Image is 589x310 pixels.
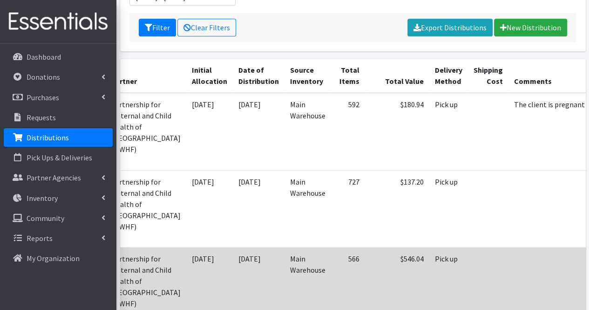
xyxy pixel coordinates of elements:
a: My Organization [4,249,113,268]
p: Dashboard [27,52,61,62]
a: Reports [4,229,113,248]
td: 592 [331,93,365,170]
a: Community [4,209,113,227]
th: Total Items [331,59,365,93]
td: Partnership for Maternal and Child Health of [GEOGRAPHIC_DATA] (HWHF) [106,170,186,247]
td: [DATE] [186,170,233,247]
a: Pick Ups & Deliveries [4,148,113,167]
td: $180.94 [365,93,429,170]
img: HumanEssentials [4,6,113,37]
td: Main Warehouse [284,170,331,247]
th: Date of Distribution [233,59,284,93]
button: Filter [139,19,176,36]
a: Inventory [4,189,113,207]
p: Community [27,214,64,223]
a: Requests [4,108,113,127]
p: Donations [27,72,60,82]
td: Pick up [429,93,468,170]
a: Partner Agencies [4,168,113,187]
a: Distributions [4,128,113,147]
p: Inventory [27,193,58,203]
p: Requests [27,113,56,122]
p: Pick Ups & Deliveries [27,153,92,162]
p: Reports [27,234,53,243]
th: Partner [106,59,186,93]
th: Initial Allocation [186,59,233,93]
td: $137.20 [365,170,429,247]
td: [DATE] [233,170,284,247]
a: New Distribution [494,19,567,36]
a: Donations [4,68,113,86]
a: Export Distributions [407,19,493,36]
a: Clear Filters [177,19,236,36]
th: Total Value [365,59,429,93]
th: Source Inventory [284,59,331,93]
a: Purchases [4,88,113,107]
td: [DATE] [233,93,284,170]
td: Main Warehouse [284,93,331,170]
p: Purchases [27,93,59,102]
p: Partner Agencies [27,173,81,182]
td: 727 [331,170,365,247]
td: Pick up [429,170,468,247]
td: [DATE] [186,93,233,170]
th: Shipping Cost [468,59,508,93]
a: Dashboard [4,48,113,66]
th: Delivery Method [429,59,468,93]
td: Partnership for Maternal and Child Health of [GEOGRAPHIC_DATA] (HWHF) [106,93,186,170]
p: Distributions [27,133,69,142]
p: My Organization [27,254,80,263]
